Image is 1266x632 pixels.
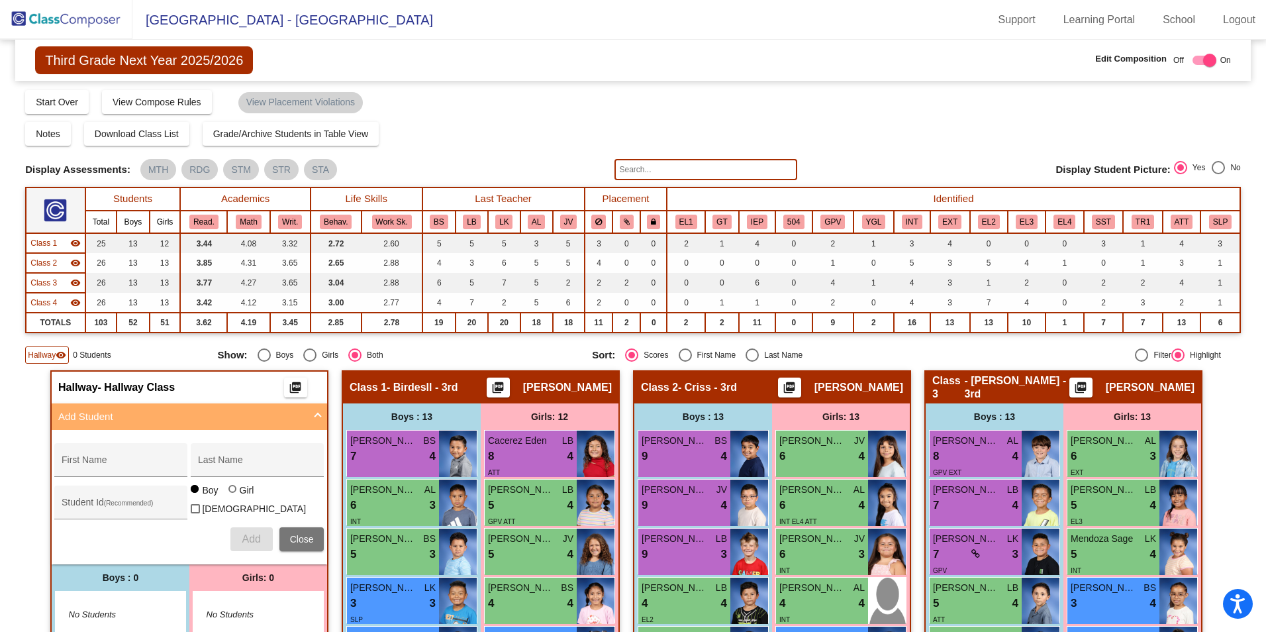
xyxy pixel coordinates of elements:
[227,253,269,273] td: 4.31
[189,215,219,229] button: Read.
[894,253,930,273] td: 5
[284,378,307,397] button: Print Students Details
[227,273,269,293] td: 4.27
[520,273,553,293] td: 5
[930,233,970,253] td: 4
[775,313,812,333] td: 0
[553,233,585,253] td: 5
[456,253,488,273] td: 3
[747,215,767,229] button: IEP
[1008,233,1046,253] td: 0
[970,233,1008,253] td: 0
[1187,162,1206,174] div: Yes
[490,381,506,399] mat-icon: picture_as_pdf
[422,273,456,293] td: 6
[1200,293,1240,313] td: 1
[387,381,458,394] span: - Birdesll - 3rd
[85,313,117,333] td: 103
[213,129,369,139] span: Grade/Archive Students in Table View
[270,313,311,333] td: 3.45
[1200,313,1240,333] td: 6
[667,187,1240,211] th: Identified
[113,97,201,107] span: View Compose Rules
[488,313,520,333] td: 20
[311,313,362,333] td: 2.85
[290,534,314,545] span: Close
[853,233,894,253] td: 1
[812,233,853,253] td: 2
[1008,293,1046,313] td: 4
[117,233,149,253] td: 13
[150,273,181,293] td: 13
[304,159,337,180] mat-chip: STA
[902,215,922,229] button: INT
[520,211,553,233] th: Alyssa Lopez
[1008,273,1046,293] td: 2
[1200,273,1240,293] td: 1
[223,159,259,180] mat-chip: STM
[1173,54,1184,66] span: Off
[1123,313,1162,333] td: 7
[1212,9,1266,30] a: Logout
[1174,161,1241,178] mat-radio-group: Select an option
[311,273,362,293] td: 3.04
[1209,215,1232,229] button: SLP
[26,313,85,333] td: TOTALS
[26,293,85,313] td: Nicole Lopez - NLopez - 3rd
[853,313,894,333] td: 2
[36,97,78,107] span: Start Over
[85,293,117,313] td: 26
[270,273,311,293] td: 3.65
[1123,233,1162,253] td: 1
[150,211,181,233] th: Girls
[117,293,149,313] td: 13
[1084,211,1124,233] th: Student Study Team
[180,293,227,313] td: 3.42
[932,374,964,401] span: Class 3
[271,349,294,361] div: Boys
[495,215,512,229] button: LK
[287,381,303,399] mat-icon: picture_as_pdf
[894,211,930,233] th: Introvert
[520,253,553,273] td: 5
[58,409,305,425] mat-panel-title: Add Student
[675,215,697,229] button: EL1
[1053,215,1075,229] button: EL4
[227,313,269,333] td: 4.19
[488,293,520,313] td: 2
[553,273,585,293] td: 2
[1171,215,1193,229] button: ATT
[456,233,488,253] td: 5
[585,211,613,233] th: Keep away students
[894,293,930,313] td: 4
[640,293,667,313] td: 0
[1200,233,1240,253] td: 3
[812,273,853,293] td: 4
[705,273,739,293] td: 0
[1008,253,1046,273] td: 4
[180,233,227,253] td: 3.44
[692,349,736,361] div: First Name
[117,273,149,293] td: 13
[70,258,81,268] mat-icon: visibility
[930,313,970,333] td: 13
[894,233,930,253] td: 3
[481,403,618,430] div: Girls: 12
[198,460,317,470] input: Last Name
[705,233,739,253] td: 1
[270,293,311,313] td: 3.15
[585,233,613,253] td: 3
[70,278,81,288] mat-icon: visibility
[705,313,739,333] td: 2
[30,257,57,269] span: Class 2
[585,313,613,333] td: 11
[641,381,678,394] span: Class 2
[1084,313,1124,333] td: 7
[117,313,149,333] td: 52
[1106,381,1194,394] span: [PERSON_NAME]
[1053,9,1146,30] a: Learning Portal
[640,313,667,333] td: 0
[456,273,488,293] td: 5
[612,211,640,233] th: Keep with students
[343,403,481,430] div: Boys : 13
